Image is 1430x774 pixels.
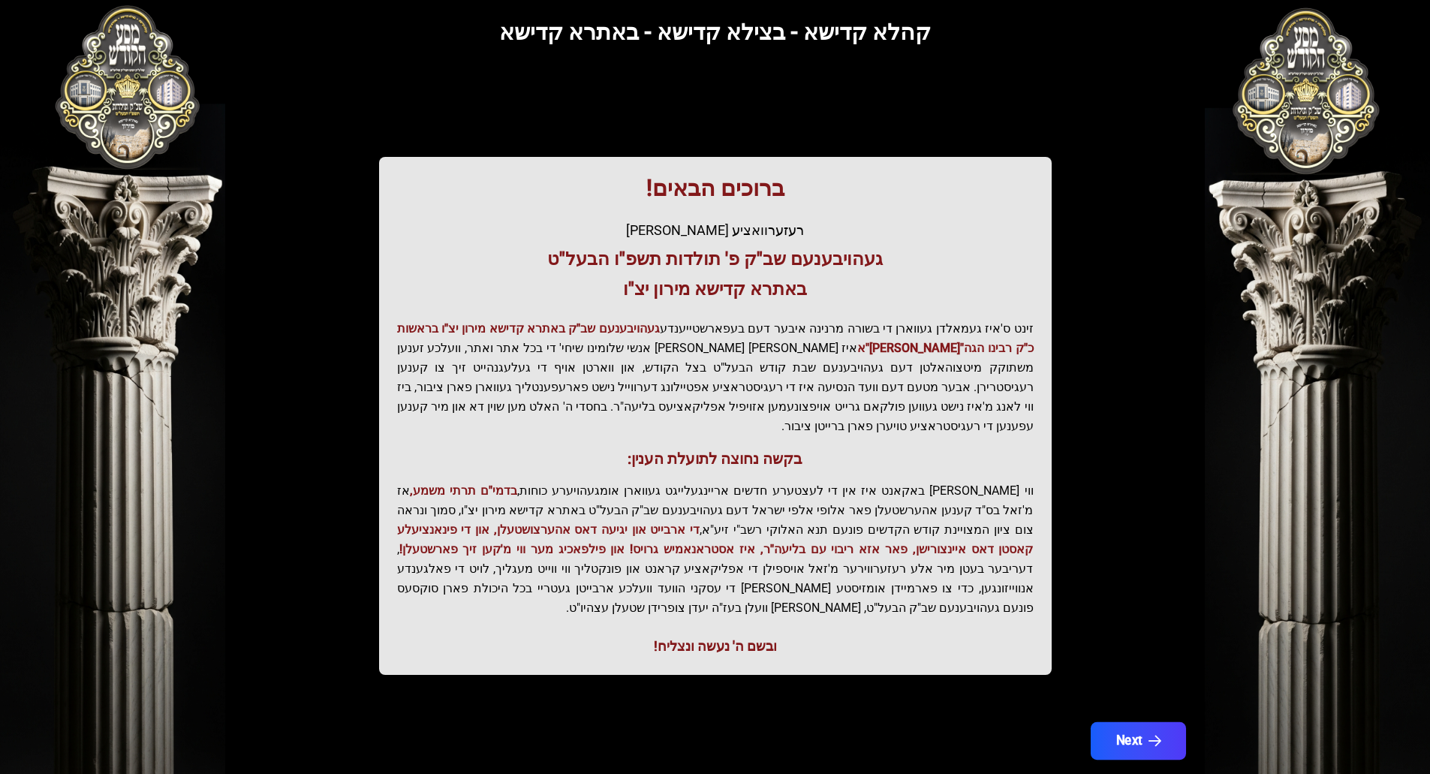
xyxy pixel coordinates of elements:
[397,636,1034,657] div: ובשם ה' נעשה ונצליח!
[410,483,517,498] span: בדמי"ם תרתי משמע,
[397,277,1034,301] h3: באתרא קדישא מירון יצ"ו
[397,321,1034,355] span: געהויבענעם שב"ק באתרא קדישא מירון יצ"ו בראשות כ"ק רבינו הגה"[PERSON_NAME]"א
[397,481,1034,618] p: ווי [PERSON_NAME] באקאנט איז אין די לעצטערע חדשים אריינגעלייגט געווארן אומגעהויערע כוחות, אז מ'זא...
[397,448,1034,469] h3: בקשה נחוצה לתועלת הענין:
[397,175,1034,202] h1: ברוכים הבאים!
[397,523,1034,556] span: די ארבייט און יגיעה דאס אהערצושטעלן, און די פינאנציעלע קאסטן דאס איינצורישן, פאר אזא ריבוי עם בלי...
[397,247,1034,271] h3: געהויבענעם שב"ק פ' תולדות תשפ"ו הבעל"ט
[499,19,931,45] span: קהלא קדישא - בצילא קדישא - באתרא קדישא
[397,220,1034,241] div: רעזערוואציע [PERSON_NAME]
[397,319,1034,436] p: זינט ס'איז געמאלדן געווארן די בשורה מרנינה איבער דעם בעפארשטייענדע איז [PERSON_NAME] [PERSON_NAME...
[1090,722,1185,760] button: Next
